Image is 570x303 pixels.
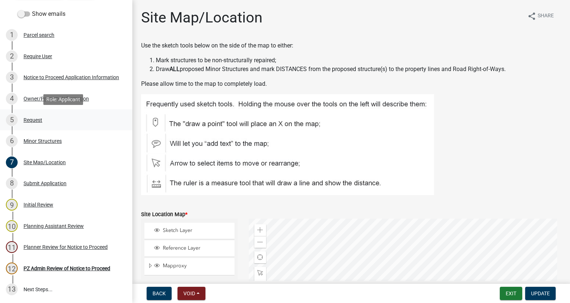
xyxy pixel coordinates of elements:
[24,160,66,165] div: Site Map/Location
[141,80,561,88] p: Please allow time to the map to completely load.
[527,12,536,21] i: share
[6,135,18,147] div: 6
[254,236,266,248] div: Zoom out
[141,94,434,195] img: map_tools_893deee0-37d5-4a72-938d-c6cd439b8703.jpg
[144,223,234,239] li: Sketch Layer
[178,287,205,300] button: Void
[169,66,180,73] strong: ALL
[24,54,52,59] div: Require User
[144,221,235,277] ul: Layer List
[6,114,18,126] div: 5
[24,32,54,38] div: Parcel search
[525,287,556,300] button: Update
[24,202,53,207] div: Initial Review
[531,290,550,296] span: Update
[144,258,234,275] li: Mapproxy
[6,50,18,62] div: 2
[538,12,554,21] span: Share
[24,96,89,101] div: Owner/Property Information
[24,266,110,271] div: PZ Admin Review of Notice to Proceed
[6,199,18,211] div: 9
[147,287,172,300] button: Back
[156,65,561,74] li: Draw proposed Minor Structures and mark DISTANCES from the proposed structure(s) to the property ...
[18,10,65,18] label: Show emails
[153,227,232,235] div: Sketch Layer
[24,181,67,186] div: Submit Application
[500,287,522,300] button: Exit
[141,9,262,27] h1: Site Map/Location
[6,156,18,168] div: 7
[141,212,187,217] label: Site Location Map
[144,240,234,257] li: Reference Layer
[43,94,83,105] div: Role: Applicant
[161,245,232,251] span: Reference Layer
[24,138,62,144] div: Minor Structures
[141,41,561,50] p: Use the sketch tools below on the side of the map to either:
[24,117,42,123] div: Request
[6,71,18,83] div: 3
[254,224,266,236] div: Zoom in
[24,75,119,80] div: Notice to Proceed Application Information
[153,290,166,296] span: Back
[6,29,18,41] div: 1
[6,283,18,295] div: 13
[6,93,18,105] div: 4
[6,263,18,274] div: 12
[153,245,232,252] div: Reference Layer
[6,241,18,253] div: 11
[161,227,232,234] span: Sketch Layer
[254,251,266,263] div: Find my location
[147,263,153,270] span: Expand
[183,290,195,296] span: Void
[24,244,108,250] div: Planner Review for Notice to Proceed
[6,177,18,189] div: 8
[161,263,232,269] span: Mapproxy
[521,9,560,23] button: shareShare
[153,263,232,270] div: Mapproxy
[156,56,561,65] li: Mark structures to be non-structurally repaired;
[6,220,18,232] div: 10
[24,223,84,229] div: Planning Assistant Review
